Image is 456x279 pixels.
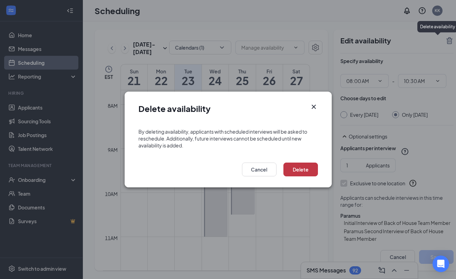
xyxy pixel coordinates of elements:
svg: Cross [310,103,318,111]
button: Delete [283,163,318,176]
div: By deleting availability, applicants with scheduled interviews will be asked to reschedule. Addit... [138,128,318,149]
button: Close [310,103,318,111]
div: Open Intercom Messenger [433,256,449,272]
h1: Delete availability [138,103,211,114]
button: Cancel [242,163,276,176]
